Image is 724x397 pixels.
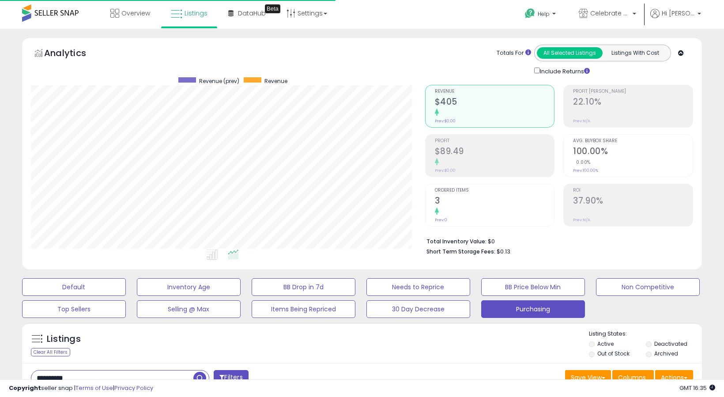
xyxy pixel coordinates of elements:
button: All Selected Listings [537,47,603,59]
h2: 37.90% [573,196,693,208]
label: Deactivated [654,340,687,348]
a: Hi [PERSON_NAME] [650,9,701,29]
span: Profit [435,139,554,144]
p: Listing States: [589,330,702,338]
h2: 22.10% [573,97,693,109]
span: DataHub [238,9,266,18]
small: 0.00% [573,159,591,166]
span: $0.13 [497,247,510,256]
span: Revenue [435,89,554,94]
div: Clear All Filters [31,348,70,356]
button: BB Drop in 7d [252,278,355,296]
button: Inventory Age [137,278,241,296]
i: Get Help [524,8,535,19]
span: Overview [121,9,150,18]
div: Tooltip anchor [265,4,280,13]
span: Revenue (prev) [199,77,239,85]
h2: $405 [435,97,554,109]
label: Active [597,340,614,348]
span: Celebrate Alive [590,9,630,18]
div: Include Returns [528,66,600,76]
button: Columns [612,370,654,385]
a: Terms of Use [75,384,113,392]
small: Prev: $0.00 [435,118,456,124]
a: Help [518,1,565,29]
a: Privacy Policy [114,384,153,392]
span: Ordered Items [435,188,554,193]
h2: 3 [435,196,554,208]
span: Columns [618,373,646,382]
button: 30 Day Decrease [366,300,470,318]
button: Items Being Repriced [252,300,355,318]
h5: Listings [47,333,81,345]
h2: 100.00% [573,146,693,158]
span: Hi [PERSON_NAME] [662,9,695,18]
label: Out of Stock [597,350,630,357]
span: Avg. Buybox Share [573,139,693,144]
button: Selling @ Max [137,300,241,318]
small: Prev: N/A [573,118,590,124]
span: Help [538,10,550,18]
div: seller snap | | [9,384,153,393]
small: Prev: N/A [573,217,590,223]
button: Default [22,278,126,296]
button: Needs to Reprice [366,278,470,296]
button: Listings With Cost [602,47,668,59]
span: Profit [PERSON_NAME] [573,89,693,94]
h2: $89.49 [435,146,554,158]
label: Archived [654,350,678,357]
button: Save View [565,370,611,385]
button: BB Price Below Min [481,278,585,296]
button: Non Competitive [596,278,700,296]
span: 2025-10-6 16:35 GMT [679,384,715,392]
span: Revenue [264,77,287,85]
strong: Copyright [9,384,41,392]
span: ROI [573,188,693,193]
small: Prev: 100.00% [573,168,598,173]
button: Purchasing [481,300,585,318]
b: Total Inventory Value: [426,238,486,245]
span: Listings [185,9,207,18]
div: Totals For [497,49,531,57]
li: $0 [426,235,687,246]
button: Filters [214,370,248,386]
button: Actions [655,370,693,385]
small: Prev: 0 [435,217,447,223]
button: Top Sellers [22,300,126,318]
h5: Analytics [44,47,103,61]
small: Prev: $0.00 [435,168,456,173]
b: Short Term Storage Fees: [426,248,495,255]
